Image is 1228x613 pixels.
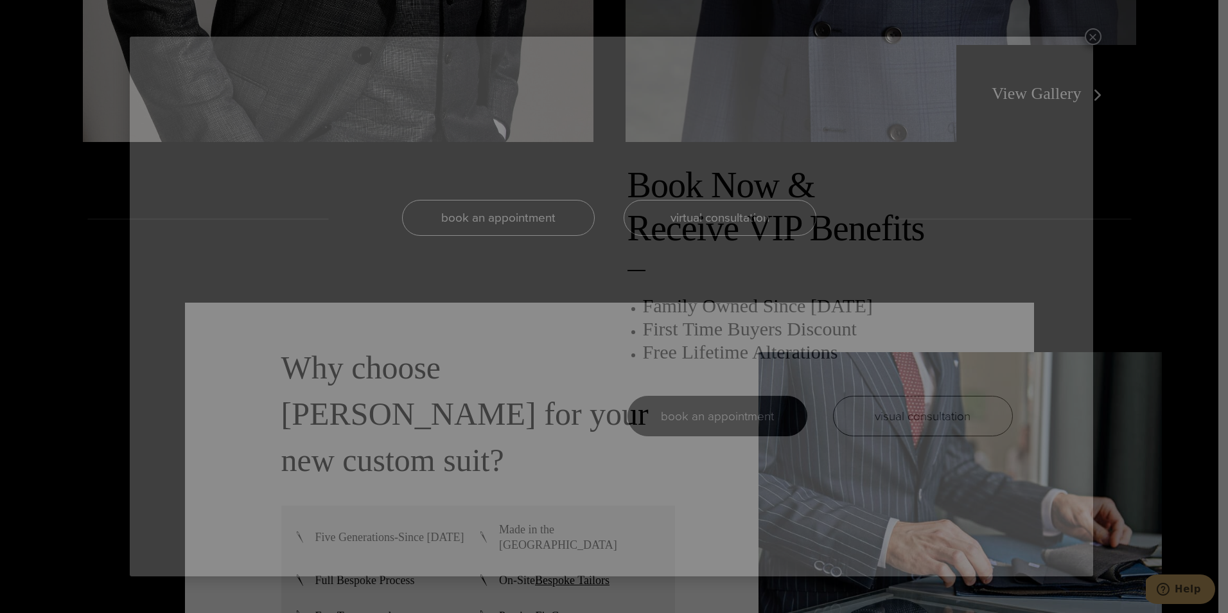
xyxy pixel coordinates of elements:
[833,396,1013,436] a: visual consultation
[643,294,1013,317] h3: Family Owned Since [DATE]
[643,341,1013,364] h3: Free Lifetime Alterations
[643,317,1013,341] h3: First Time Buyers Discount
[627,164,1013,250] h2: Book Now & Receive VIP Benefits
[627,396,807,436] a: book an appointment
[1085,28,1101,45] button: Close
[29,9,55,21] span: Help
